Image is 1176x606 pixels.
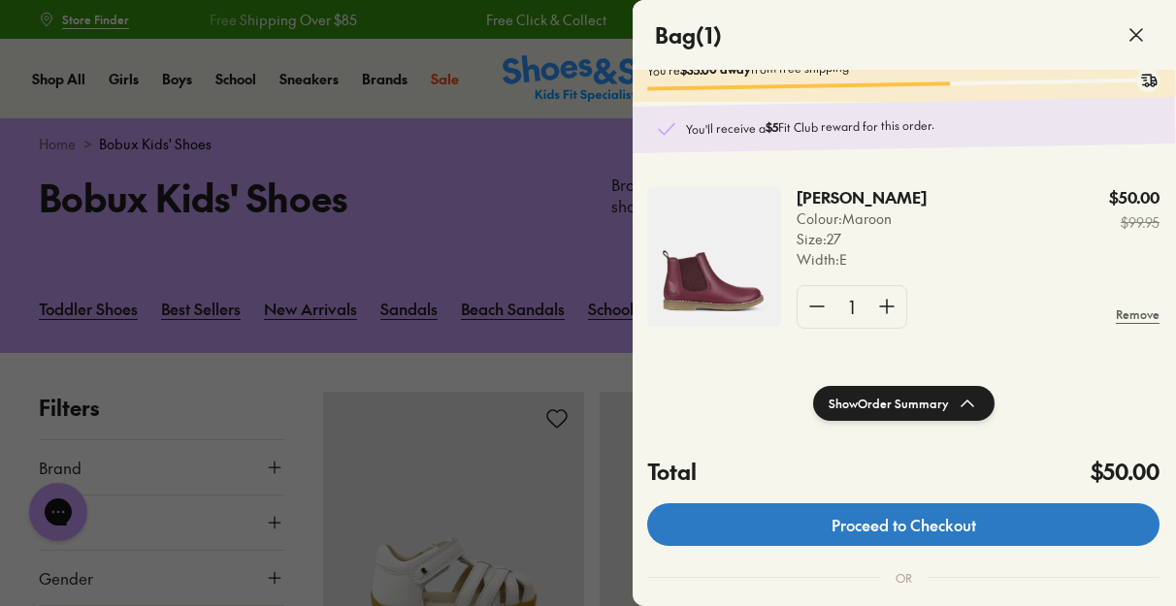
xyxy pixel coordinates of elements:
[647,52,1160,79] p: You're from free shipping
[647,503,1160,546] a: Proceed to Checkout
[1109,212,1160,233] s: $99.95
[647,456,697,488] h4: Total
[813,386,995,421] button: ShowOrder Summary
[766,119,778,135] b: $5
[655,19,722,51] h4: Bag ( 1 )
[686,112,1152,138] p: You'll receive a Fit Club reward for this order.
[880,554,928,602] div: OR
[1109,187,1160,208] p: $50.00
[797,187,900,208] p: [PERSON_NAME]
[680,61,751,78] b: $35.00 away
[836,286,867,328] div: 1
[797,208,927,229] p: Colour: Maroon
[797,249,927,270] p: Width : E
[647,187,781,327] img: 4-546909.jpg
[797,229,927,249] p: Size : 27
[1091,456,1160,488] h4: $50.00
[10,7,68,65] button: Open gorgias live chat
